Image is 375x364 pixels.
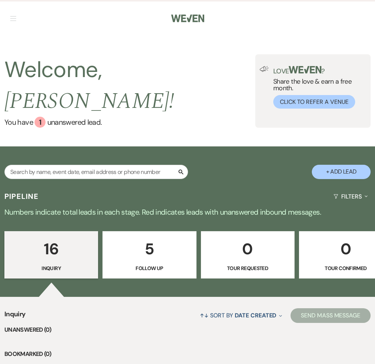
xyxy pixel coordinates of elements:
a: 16Inquiry [4,231,98,279]
p: 0 [206,237,290,261]
p: 16 [9,237,93,261]
span: ↑↓ [200,312,209,319]
button: Click to Refer a Venue [273,95,355,109]
p: Inquiry [9,264,93,272]
div: 1 [35,117,46,128]
a: 0Tour Requested [201,231,295,279]
button: Send Mass Message [291,308,371,323]
button: + Add Lead [312,165,371,179]
span: Inquiry [4,309,26,325]
a: You have 1 unanswered lead. [4,117,255,128]
a: 5Follow Up [102,231,196,279]
p: Tour Requested [206,264,290,272]
input: Search by name, event date, email address or phone number [4,165,188,179]
h2: Welcome, [4,54,255,117]
h3: Pipeline [4,191,39,201]
img: loud-speaker-illustration.svg [260,66,269,72]
p: Follow Up [107,264,191,272]
button: Sort By Date Created [197,306,285,325]
p: 5 [107,237,191,261]
p: Love ? [273,66,366,74]
img: weven-logo-green.svg [289,66,321,73]
li: Bookmarked (0) [4,349,371,359]
span: Date Created [235,312,276,319]
li: Unanswered (0) [4,325,371,335]
div: Share the love & earn a free month. [269,66,366,109]
img: Weven Logo [171,11,204,26]
span: [PERSON_NAME] ! [4,84,174,118]
button: Filters [331,187,371,206]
